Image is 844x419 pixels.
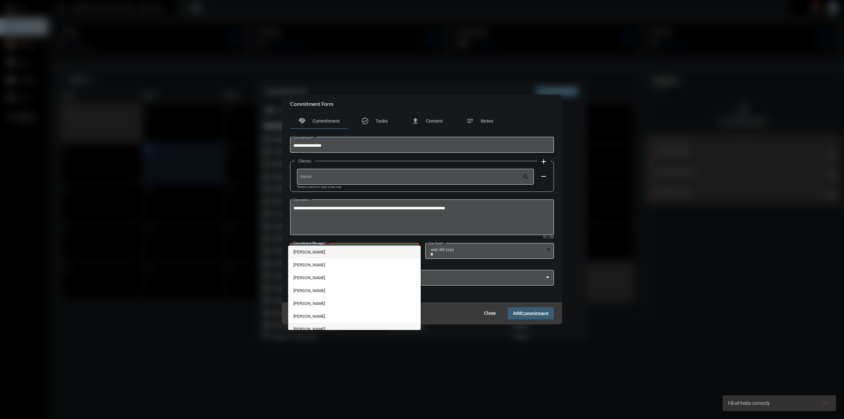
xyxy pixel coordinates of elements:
[293,258,416,271] span: [PERSON_NAME]
[293,323,416,336] span: [PERSON_NAME]
[293,246,416,258] span: [PERSON_NAME]
[293,297,416,310] span: [PERSON_NAME]
[293,284,416,297] span: [PERSON_NAME]
[293,310,416,323] span: [PERSON_NAME]
[293,271,416,284] span: [PERSON_NAME]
